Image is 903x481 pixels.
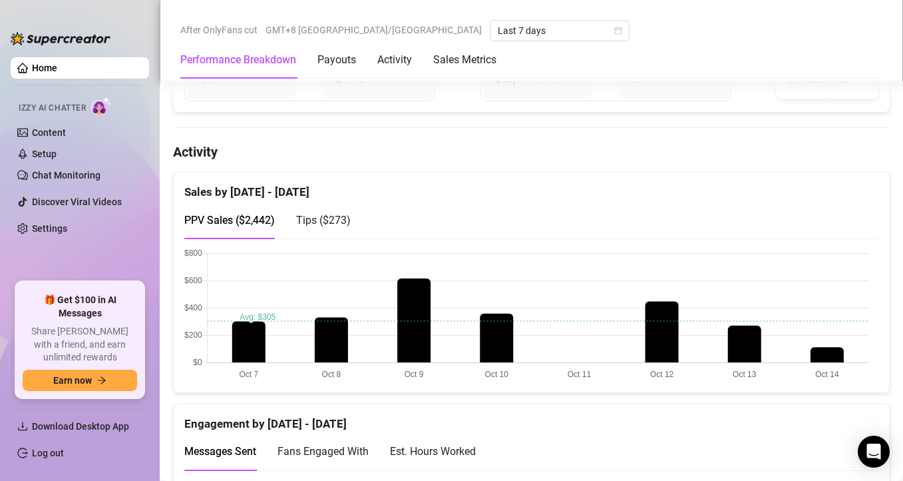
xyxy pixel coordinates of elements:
[32,223,67,234] a: Settings
[266,20,482,40] span: GMT+8 [GEOGRAPHIC_DATA]/[GEOGRAPHIC_DATA]
[11,32,110,45] img: logo-BBDzfeDw.svg
[91,97,112,116] img: AI Chatter
[23,370,137,391] button: Earn nowarrow-right
[377,52,412,68] div: Activity
[180,20,258,40] span: After OnlyFans cut
[277,445,369,458] span: Fans Engaged With
[433,52,496,68] div: Sales Metrics
[858,436,890,468] div: Open Intercom Messenger
[184,173,878,201] div: Sales by [DATE] - [DATE]
[32,421,129,432] span: Download Desktop App
[32,149,57,159] a: Setup
[498,21,622,41] span: Last 7 days
[19,102,86,115] span: Izzy AI Chatter
[23,294,137,320] span: 🎁 Get $100 in AI Messages
[32,63,57,73] a: Home
[53,375,92,386] span: Earn now
[17,421,28,432] span: download
[180,52,296,68] div: Performance Breakdown
[390,443,476,460] div: Est. Hours Worked
[23,325,137,364] span: Share [PERSON_NAME] with a friend, and earn unlimited rewards
[184,445,256,458] span: Messages Sent
[32,170,100,181] a: Chat Monitoring
[184,214,275,227] span: PPV Sales ( $2,442 )
[173,143,890,161] h4: Activity
[32,127,66,138] a: Content
[296,214,351,227] span: Tips ( $273 )
[614,27,622,35] span: calendar
[97,376,106,385] span: arrow-right
[184,404,878,433] div: Engagement by [DATE] - [DATE]
[317,52,356,68] div: Payouts
[32,448,64,458] a: Log out
[32,197,122,207] a: Discover Viral Videos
